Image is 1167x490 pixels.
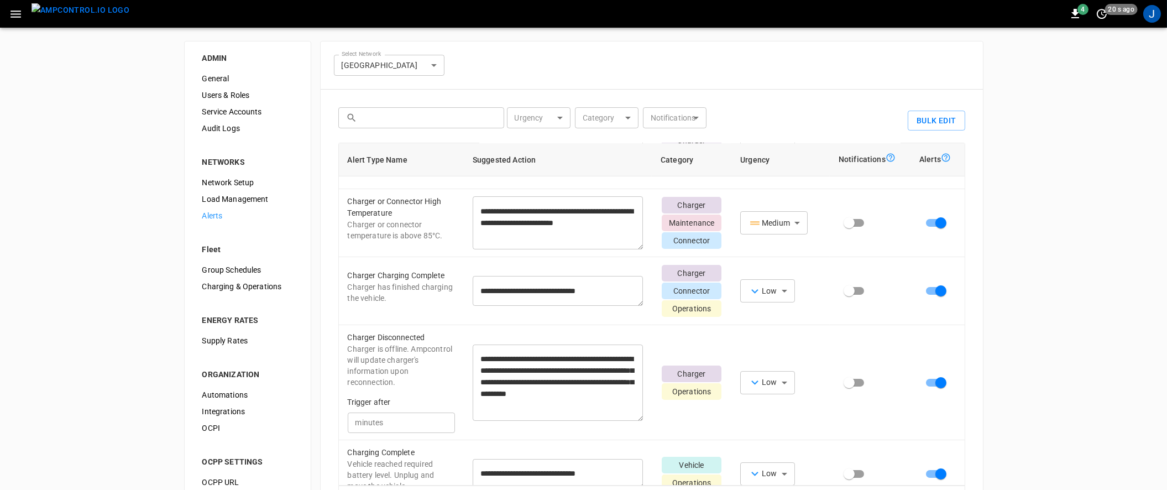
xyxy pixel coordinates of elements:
[662,457,721,473] p: Vehicle
[908,111,965,131] button: Bulk Edit
[32,3,129,17] img: ampcontrol.io logo
[662,283,721,299] p: Connector
[1143,5,1161,23] div: profile-icon
[662,197,721,213] p: Charger
[1093,5,1111,23] button: set refresh interval
[348,282,455,304] p: Charger has finished charging the vehicle.
[202,389,293,401] span: Automations
[839,153,902,166] div: Notifications
[748,284,777,298] div: Low
[202,73,293,85] span: General
[348,196,455,219] p: Charger or Connector High Temperature
[202,406,293,418] span: Integrations
[202,423,293,434] span: OCPI
[919,153,955,166] div: Alerts
[473,153,643,166] div: Suggested Action
[348,447,455,458] p: Charging Complete
[202,53,293,64] div: ADMIN
[1077,4,1088,15] span: 4
[202,264,293,276] span: Group Schedules
[202,281,293,293] span: Charging & Operations
[662,215,721,231] p: Maintenance
[202,194,293,205] span: Load Management
[662,300,721,317] p: Operations
[748,467,777,481] div: Low
[202,315,293,326] div: ENERGY RATES
[348,219,455,241] p: Charger or connector temperature is above 85°C.
[202,90,293,101] span: Users & Roles
[348,153,455,166] div: Alert Type Name
[334,55,444,76] div: [GEOGRAPHIC_DATA]
[348,270,455,282] p: Charger Charging Complete
[740,153,821,166] div: Urgency
[193,87,302,103] div: Users & Roles
[193,103,302,120] div: Service Accounts
[886,153,896,166] div: Notification-alert-tooltip
[662,232,721,249] p: Connector
[348,397,455,408] p: Trigger after
[202,477,293,488] span: OCPP URL
[193,403,302,420] div: Integrations
[193,70,302,87] div: General
[202,157,293,168] div: NETWORKS
[202,335,293,347] span: Supply Rates
[193,332,302,349] div: Supply Rates
[193,278,302,295] div: Charging & Operations
[662,383,721,400] p: Operations
[202,210,293,222] span: Alerts
[662,265,721,282] p: Charger
[202,177,293,189] span: Network Setup
[193,191,302,207] div: Load Management
[662,366,721,382] p: Charger
[348,332,455,343] p: Charger Disconnected
[193,120,302,137] div: Audit Logs
[1105,4,1138,15] span: 20 s ago
[193,262,302,278] div: Group Schedules
[342,50,381,59] label: Select Network
[202,123,293,134] span: Audit Logs
[348,343,455,388] p: Charger is offline. Ampcontrol will update charger's information upon reconnection.
[202,244,293,255] div: Fleet
[748,376,777,389] div: Low
[202,369,293,380] div: ORGANIZATION
[748,216,790,230] div: Medium
[193,387,302,403] div: Automations
[193,174,302,191] div: Network Setup
[202,456,293,467] div: OCPP SETTINGS
[193,207,302,224] div: Alerts
[202,106,293,118] span: Service Accounts
[355,417,384,429] p: minutes
[193,420,302,436] div: OCPI
[661,153,723,166] div: Category
[941,153,951,166] div: Alert-alert-tooltip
